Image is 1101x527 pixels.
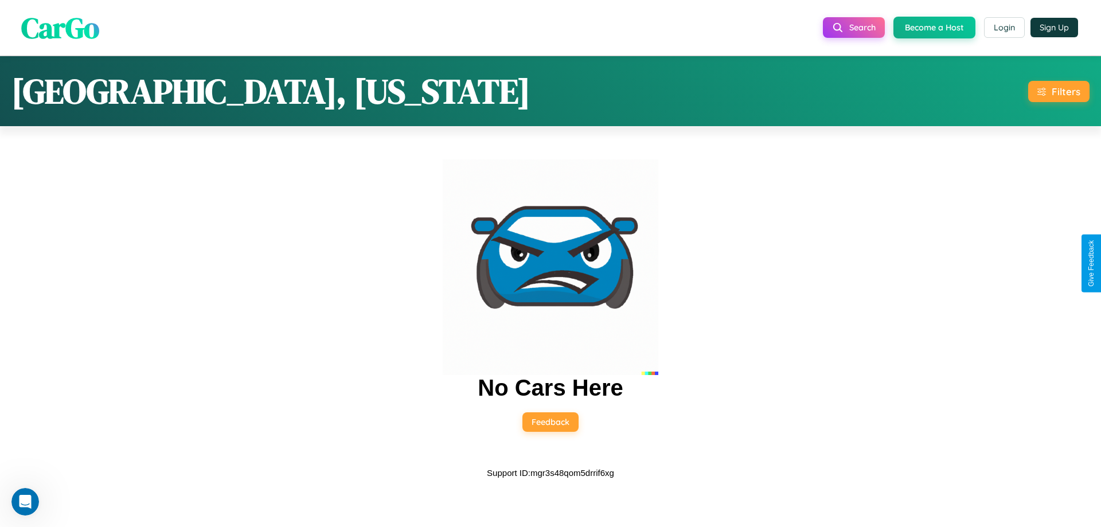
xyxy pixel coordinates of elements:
span: CarGo [21,7,99,47]
h1: [GEOGRAPHIC_DATA], [US_STATE] [11,68,530,115]
button: Filters [1028,81,1090,102]
img: car [443,159,658,375]
div: Filters [1052,85,1080,97]
button: Login [984,17,1025,38]
h2: No Cars Here [478,375,623,401]
div: Give Feedback [1087,240,1095,287]
p: Support ID: mgr3s48qom5drrif6xg [487,465,614,481]
span: Search [849,22,876,33]
iframe: Intercom live chat [11,488,39,516]
button: Feedback [522,412,579,432]
button: Sign Up [1030,18,1078,37]
button: Become a Host [893,17,975,38]
button: Search [823,17,885,38]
